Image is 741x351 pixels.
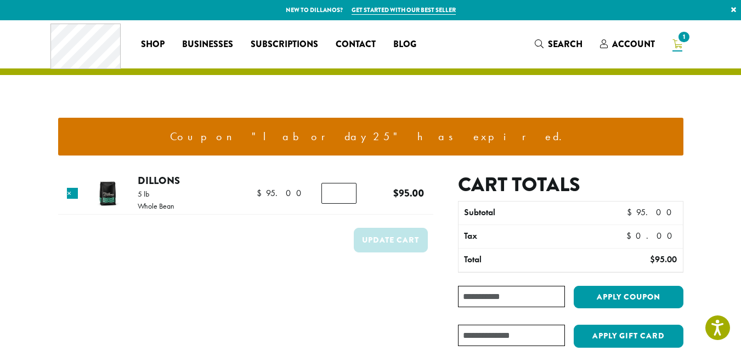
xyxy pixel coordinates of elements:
[650,254,655,265] span: $
[548,38,582,50] span: Search
[251,38,318,51] span: Subscriptions
[393,186,424,200] bdi: 95.00
[676,30,691,44] span: 1
[141,38,165,51] span: Shop
[132,36,173,53] a: Shop
[138,202,174,210] p: Whole Bean
[336,38,376,51] span: Contact
[626,230,636,241] span: $
[321,183,357,204] input: Product quantity
[352,5,456,15] a: Get started with our best seller
[627,206,677,218] bdi: 95.00
[626,230,677,241] bdi: 0.00
[393,38,416,51] span: Blog
[257,187,266,199] span: $
[67,188,78,199] a: Remove this item
[627,206,636,218] span: $
[138,190,174,198] p: 5 lb
[574,325,683,348] button: Apply Gift Card
[650,254,677,265] bdi: 95.00
[67,126,675,147] li: Coupon "laborday25" has expired.
[459,249,593,272] th: Total
[354,228,428,252] button: Update cart
[182,38,233,51] span: Businesses
[257,187,307,199] bdi: 95.00
[138,173,180,188] a: Dillons
[612,38,655,50] span: Account
[393,186,399,200] span: $
[459,225,617,248] th: Tax
[90,176,126,211] img: Dillons
[574,286,683,308] button: Apply coupon
[459,202,593,225] th: Subtotal
[458,173,683,197] h2: Cart totals
[526,35,591,53] a: Search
